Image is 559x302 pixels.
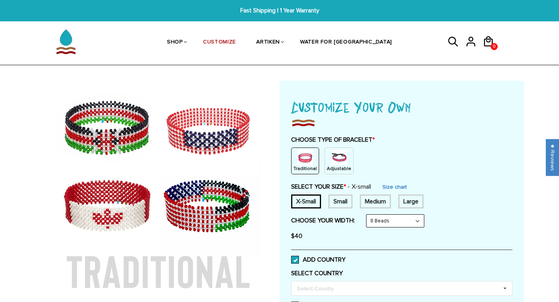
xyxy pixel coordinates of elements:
div: Click to open Judge.me floating reviews tab [546,139,559,176]
a: 0 [483,50,500,51]
label: SELECT YOUR SIZE [291,183,371,191]
label: CHOOSE TYPE OF BRACELET [291,136,512,144]
div: Select Country [295,284,345,293]
span: $40 [291,232,302,240]
h1: Customize Your Own [291,96,512,117]
div: 7.5 inches [360,194,391,208]
div: String [325,148,354,174]
div: 8 inches [398,194,424,208]
a: CUSTOMIZE [203,23,236,62]
a: WATER FOR [GEOGRAPHIC_DATA] [300,23,392,62]
img: imgboder_100x.png [291,117,315,128]
label: ADD COUNTRY [291,256,345,264]
a: ARTIKEN [256,23,280,62]
a: SHOP [167,23,183,62]
span: Fast Shipping | 1 Year Warranty [172,6,387,15]
p: Traditional [293,165,317,172]
div: 6 inches [291,194,321,208]
span: X-small [347,183,371,191]
img: non-string.png [297,150,313,165]
div: 7 inches [328,194,352,208]
label: CHOOSE YOUR WIDTH: [291,217,355,224]
label: SELECT COUNTRY [291,269,512,277]
img: string.PNG [332,150,347,165]
a: Size chart [382,184,407,190]
div: Non String [291,148,319,174]
span: 0 [491,41,497,52]
p: Adjustable [327,165,351,172]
